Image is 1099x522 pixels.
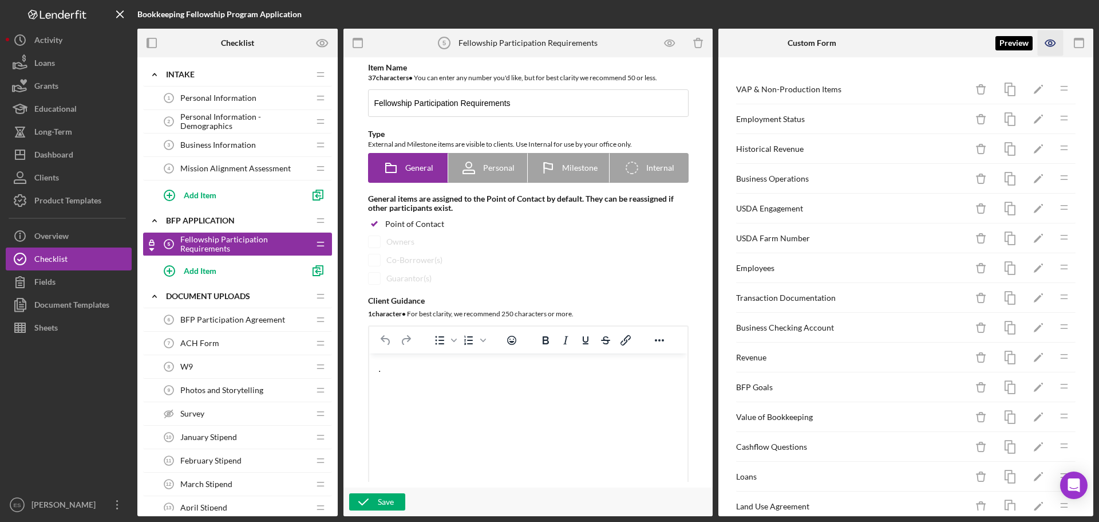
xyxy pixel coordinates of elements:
[168,95,171,101] tspan: 1
[168,317,171,323] tspan: 6
[180,140,256,150] span: Business Information
[180,362,193,371] span: W9
[458,38,598,48] div: Fellowship Participation Requirements
[736,234,967,243] div: USDA Farm Number
[442,40,446,46] tspan: 5
[378,493,394,511] div: Save
[6,493,132,516] button: ES[PERSON_NAME]
[6,166,132,189] button: Clients
[736,323,967,332] div: Business Checking Account
[137,9,302,19] b: Bookkeeping Fellowship Program Application
[34,120,72,146] div: Long-Term
[386,237,414,246] div: Owners
[221,38,254,48] b: Checklist
[166,505,172,511] tspan: 13
[736,383,967,392] div: BFP Goals
[386,256,442,265] div: Co-Borrower(s)
[29,493,103,519] div: [PERSON_NAME]
[736,353,967,362] div: Revenue
[155,259,303,282] button: Add Item
[349,493,405,511] button: Save
[6,225,132,248] button: Overview
[168,119,171,124] tspan: 2
[180,386,263,395] span: Photos and Storytelling
[596,332,615,348] button: Strikethrough
[34,143,73,169] div: Dashboard
[6,248,132,270] button: Checklist
[34,293,109,319] div: Document Templates
[650,332,669,348] button: Reveal or hide additional toolbar items
[184,260,216,281] div: Add Item
[184,184,216,206] div: Add Item
[736,293,967,303] div: Transaction Documentation
[180,93,256,103] span: Personal Information
[34,189,101,215] div: Product Templates
[166,292,309,301] div: Document Uploads
[736,204,967,213] div: USDA Engagement
[368,129,689,139] div: Type
[6,293,132,316] button: Document Templates
[6,74,132,97] button: Grants
[616,332,635,348] button: Insert/edit link
[368,63,689,72] div: Item Name
[368,309,406,318] b: 1 character •
[34,52,55,77] div: Loans
[736,472,967,481] div: Loans
[736,502,967,511] div: Land Use Agreement
[166,458,172,464] tspan: 11
[34,166,59,192] div: Clients
[180,339,219,348] span: ACH Form
[155,183,303,206] button: Add Item
[34,316,58,342] div: Sheets
[459,332,488,348] div: Numbered list
[6,316,132,339] button: Sheets
[6,143,132,166] button: Dashboard
[180,315,285,324] span: BFP Participation Agreement
[385,219,444,229] div: Point of Contact
[788,38,836,48] b: Custom Form
[556,332,575,348] button: Italic
[14,502,21,508] text: ES
[646,163,674,172] span: Internal
[34,248,68,273] div: Checklist
[736,85,967,94] div: VAP & Non-Production Items
[369,354,687,482] iframe: Rich Text Area
[34,29,62,54] div: Activity
[736,413,967,422] div: Value of Bookkeeping
[168,340,171,346] tspan: 7
[6,97,132,120] button: Educational
[576,332,595,348] button: Underline
[168,142,171,148] tspan: 3
[368,308,689,320] div: For best clarity, we recommend 250 characters or more.
[502,332,521,348] button: Emojis
[6,270,132,293] button: Fields
[368,73,413,82] b: 37 character s •
[166,481,172,487] tspan: 12
[180,456,242,465] span: February Stipend
[736,144,967,154] div: Historical Revenue
[736,264,967,273] div: Employees
[483,163,515,172] span: Personal
[180,503,227,512] span: April Stipend
[430,332,458,348] div: Bullet list
[180,235,309,253] span: Fellowship Participation Requirements
[562,163,598,172] span: Milestone
[6,29,132,52] button: Activity
[168,166,171,171] tspan: 4
[1060,472,1088,499] div: Open Intercom Messenger
[536,332,555,348] button: Bold
[6,189,132,212] button: Product Templates
[180,164,291,173] span: Mission Alignment Assessment
[368,296,689,305] div: Client Guidance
